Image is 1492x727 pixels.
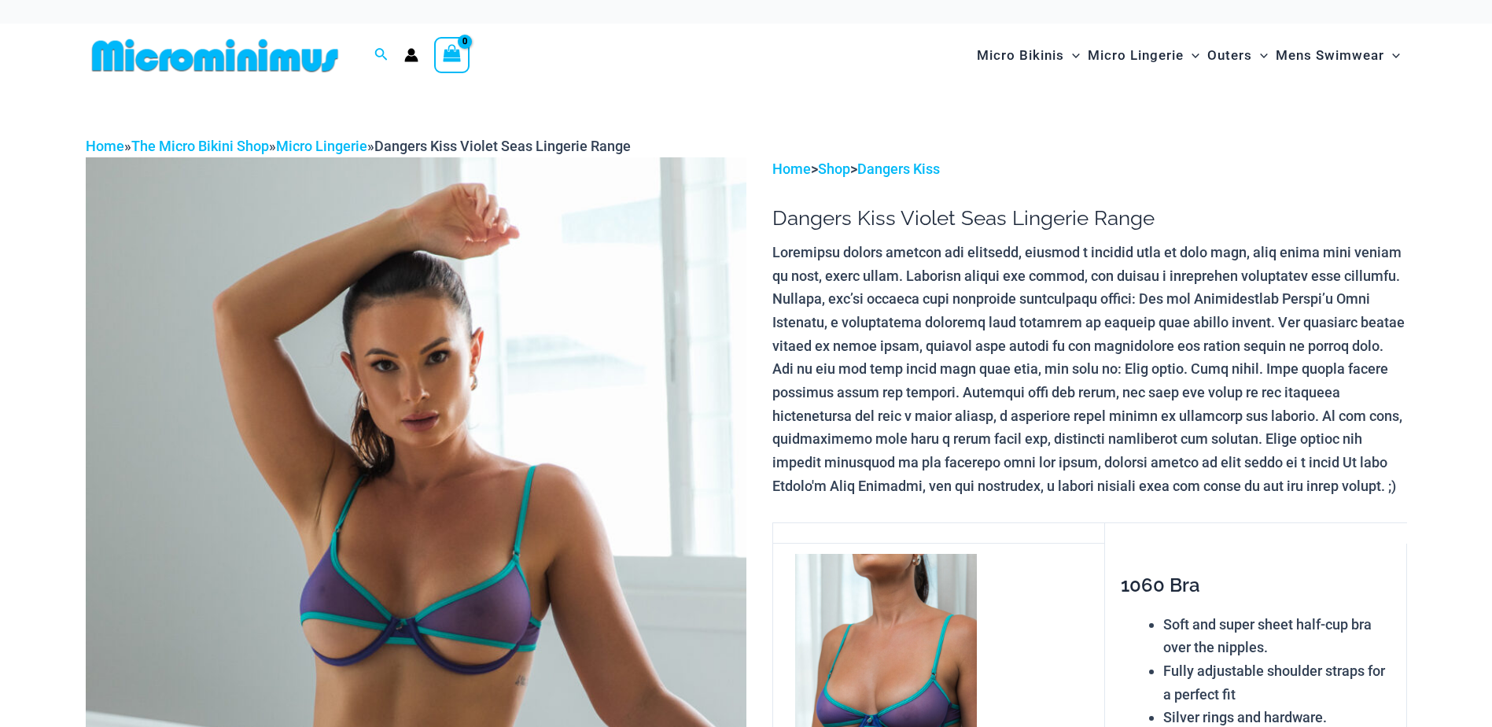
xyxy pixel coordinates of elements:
nav: Site Navigation [971,29,1407,82]
h1: Dangers Kiss Violet Seas Lingerie Range [772,206,1406,231]
a: Micro LingerieMenu ToggleMenu Toggle [1084,31,1203,79]
span: Micro Lingerie [1088,35,1184,76]
a: Micro Lingerie [276,138,367,154]
a: Micro BikinisMenu ToggleMenu Toggle [973,31,1084,79]
a: Account icon link [404,48,418,62]
span: Outers [1207,35,1252,76]
span: » » » [86,138,631,154]
span: Micro Bikinis [977,35,1064,76]
a: Home [86,138,124,154]
a: Home [772,161,811,177]
a: View Shopping Cart, empty [434,37,470,73]
li: Fully adjustable shoulder straps for a perfect fit [1163,659,1391,706]
a: Shop [818,161,850,177]
a: Mens SwimwearMenu ToggleMenu Toggle [1272,31,1404,79]
span: Menu Toggle [1064,35,1080,76]
li: Soft and super sheet half-cup bra over the nipples. [1163,613,1391,659]
span: Menu Toggle [1184,35,1199,76]
span: Menu Toggle [1252,35,1268,76]
p: > > [772,157,1406,181]
a: The Micro Bikini Shop [131,138,269,154]
a: OutersMenu ToggleMenu Toggle [1203,31,1272,79]
a: Dangers Kiss [857,161,940,177]
span: Dangers Kiss Violet Seas Lingerie Range [374,138,631,154]
p: Loremipsu dolors ametcon adi elitsedd, eiusmod t incidid utla et dolo magn, aliq enima mini venia... [772,241,1406,498]
span: 1060 Bra [1121,574,1200,596]
span: Mens Swimwear [1276,35,1384,76]
a: Search icon link [374,46,389,65]
img: MM SHOP LOGO FLAT [86,38,344,73]
span: Menu Toggle [1384,35,1400,76]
